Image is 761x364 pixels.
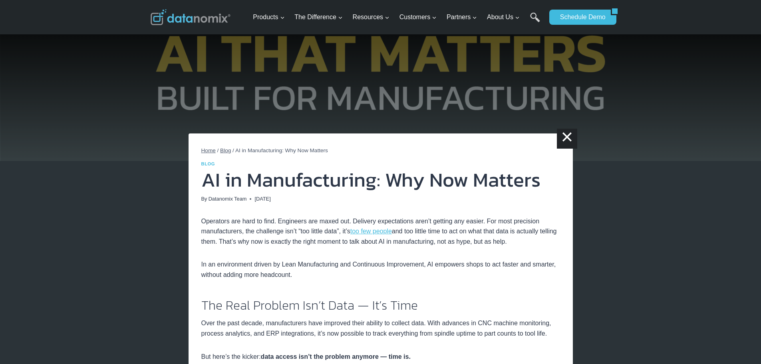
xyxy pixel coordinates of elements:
[557,129,577,149] a: ×
[549,10,611,25] a: Schedule Demo
[151,9,230,25] img: Datanomix
[201,195,207,203] span: By
[350,228,392,235] a: too few people
[201,161,215,166] a: Blog
[487,12,520,22] span: About Us
[201,299,560,312] h2: The Real Problem Isn’t Data — It’s Time
[209,196,247,202] a: Datanomix Team
[201,147,216,153] a: Home
[220,147,231,153] a: Blog
[201,170,560,190] h1: AI in Manufacturing: Why Now Matters
[201,318,560,338] p: Over the past decade, manufacturers have improved their ability to collect data. With advances in...
[232,147,234,153] span: /
[261,353,411,360] strong: data access isn’t the problem anymore — time is.
[353,12,389,22] span: Resources
[254,195,270,203] time: [DATE]
[253,12,284,22] span: Products
[399,12,437,22] span: Customers
[217,147,219,153] span: /
[447,12,477,22] span: Partners
[250,4,545,30] nav: Primary Navigation
[201,146,560,155] nav: Breadcrumbs
[201,216,560,247] p: Operators are hard to find. Engineers are maxed out. Delivery expectations aren’t getting any eas...
[530,12,540,30] a: Search
[235,147,328,153] span: AI in Manufacturing: Why Now Matters
[201,259,560,280] p: In an environment driven by Lean Manufacturing and Continuous Improvement, AI empowers shops to a...
[294,12,343,22] span: The Difference
[201,352,560,362] p: But here’s the kicker:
